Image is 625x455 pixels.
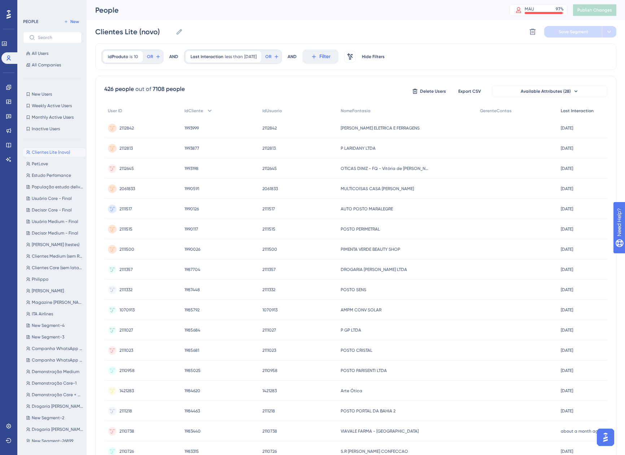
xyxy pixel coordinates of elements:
span: ITA Airlines [32,311,53,317]
button: New Segment-3 [23,333,86,341]
time: [DATE] [561,287,573,292]
div: out of [135,85,151,93]
span: Demonstração Core-1 [32,380,77,386]
button: Clientes Lite (novo) [23,148,86,157]
span: 2061833 [119,186,135,192]
time: [DATE] [561,267,573,272]
span: 2110726 [262,449,277,454]
span: 1987704 [184,267,200,272]
span: POSTO SENS [341,287,366,293]
button: Clientes Medium (sem Raízen) [23,252,86,261]
span: Campanha WhatsApp (Tela de Contatos) [32,346,83,351]
span: Clientes Medium (sem Raízen) [32,253,83,259]
button: New Segment-4 [23,321,86,330]
time: [DATE] [561,449,573,454]
time: [DATE] [561,368,573,373]
span: Campanha WhatsApp (Tela Inicial) [32,357,83,363]
span: Arte Ótica [341,388,362,394]
span: Demonstração Core + Medium [32,392,83,398]
span: OR [265,54,271,60]
time: [DATE] [561,206,573,211]
span: 2111332 [119,287,132,293]
span: User ID [108,108,122,114]
button: All Companies [23,61,82,69]
time: [DATE] [561,348,573,353]
span: 2111218 [262,408,275,414]
button: ITA Airlines [23,310,86,318]
span: 2112645 [262,166,277,171]
button: New Segment-2 [23,414,86,422]
span: 1070913 [119,307,135,313]
button: New [61,17,82,26]
span: 1070913 [262,307,277,313]
span: Export CSV [458,88,481,94]
span: 2112842 [119,125,134,131]
span: [DATE] [244,54,257,60]
span: 2111515 [262,226,275,232]
button: Delete Users [411,86,447,97]
time: [DATE] [561,307,573,312]
time: [DATE] [561,166,573,171]
span: 2110958 [119,368,135,373]
button: Hide Filters [362,51,385,62]
div: AND [169,49,178,64]
span: 2110958 [262,368,277,373]
button: Drogaria [PERSON_NAME] teste [23,402,86,411]
span: Weekly Active Users [32,103,72,109]
span: OTICAS DINIZ - FQ - Vitória de [PERSON_NAME] - [GEOGRAPHIC_DATA] [341,166,431,171]
span: 2111218 [119,408,132,414]
span: 2111357 [262,267,276,272]
button: Save Segment [544,26,602,38]
span: Delete Users [420,88,446,94]
button: OR [264,51,280,62]
button: Inactive Users [23,124,82,133]
span: PetLove [32,161,48,167]
span: 2112813 [262,145,276,151]
span: 1993999 [184,125,199,131]
button: Decisor Medium - Final [23,229,86,237]
button: Decisor Core - Final [23,206,86,214]
span: Drogaria [PERSON_NAME] [32,426,83,432]
span: S.R [PERSON_NAME] CONFECCAO [341,449,408,454]
span: [PERSON_NAME] (testes) [32,242,79,248]
span: 2111515 [119,226,132,232]
span: 2111357 [119,267,133,272]
div: 97 % [556,6,564,12]
span: 2111023 [119,347,133,353]
span: Last Interaction [191,54,223,60]
button: All Users [23,49,82,58]
button: Monthly Active Users [23,113,82,122]
div: AND [288,49,297,64]
time: [DATE] [561,227,573,232]
span: 2111027 [262,327,276,333]
button: [PERSON_NAME] [23,286,86,295]
span: 2112813 [119,145,133,151]
span: 2112842 [262,125,277,131]
span: Estudo Perfomance [32,172,71,178]
span: Clientes Lite (novo) [32,149,70,155]
time: [DATE] [561,328,573,333]
span: 1990591 [184,186,199,192]
span: 1984463 [184,408,200,414]
span: 2111500 [262,246,277,252]
span: 1993198 [184,166,198,171]
span: 1983315 [184,449,199,454]
span: Inactive Users [32,126,60,132]
span: Need Help? [17,2,45,10]
input: Search [38,35,75,40]
span: MULTICOISAS CASA [PERSON_NAME] [341,186,414,192]
time: [DATE] [561,408,573,414]
span: NomeFantasia [341,108,371,114]
span: 1990126 [184,206,199,212]
time: [DATE] [561,146,573,151]
span: [PERSON_NAME] ELETRICA E FERRAGENS [341,125,420,131]
input: Segment Name [95,27,173,37]
span: Save Segment [559,29,588,35]
span: 1421283 [119,388,134,394]
span: 2111517 [262,206,275,212]
span: 2112645 [119,166,134,171]
span: Drogaria [PERSON_NAME] teste [32,403,83,409]
span: 2111517 [119,206,132,212]
button: Publish Changes [573,4,616,16]
span: Hide Filters [362,54,385,60]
